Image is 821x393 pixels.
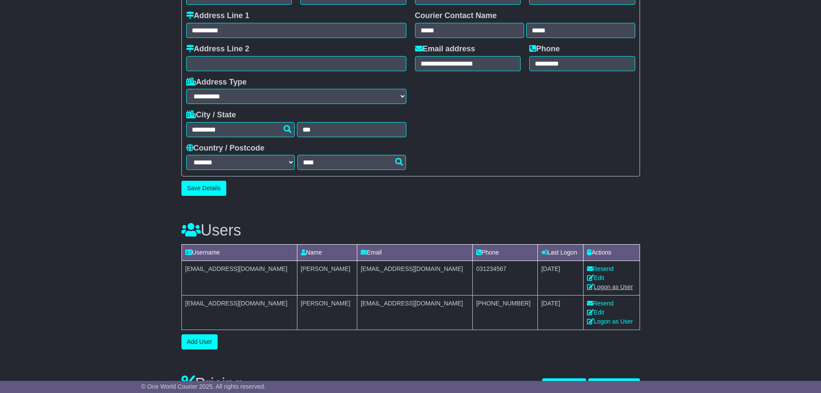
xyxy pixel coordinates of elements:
a: Edit [587,309,604,316]
h3: Users [181,222,640,239]
button: Save Details [181,181,227,196]
a: Edit [587,274,604,281]
label: Phone [529,44,560,54]
button: Add User [181,334,218,349]
label: Address Type [186,78,247,87]
a: Resend [587,265,614,272]
label: Courier Contact Name [415,11,497,21]
td: [DATE] [537,261,583,295]
td: Actions [583,244,640,261]
a: Logon as User [587,283,633,290]
label: City / State [186,110,236,120]
td: 031234567 [473,261,538,295]
a: Logon as User [587,318,633,325]
td: [EMAIL_ADDRESS][DOMAIN_NAME] [357,261,472,295]
td: [PHONE_NUMBER] [473,295,538,330]
td: [DATE] [537,295,583,330]
td: [PERSON_NAME] [297,261,357,295]
h3: Pricing [181,375,542,393]
label: Address Line 1 [186,11,250,21]
label: Address Line 2 [186,44,250,54]
td: Username [181,244,297,261]
label: Country / Postcode [186,144,265,153]
td: Name [297,244,357,261]
td: [EMAIL_ADDRESS][DOMAIN_NAME] [357,295,472,330]
a: Resend [587,300,614,307]
td: Phone [473,244,538,261]
span: © One World Courier 2025. All rights reserved. [141,383,266,390]
td: [PERSON_NAME] [297,295,357,330]
td: [EMAIL_ADDRESS][DOMAIN_NAME] [181,261,297,295]
label: Email address [415,44,475,54]
td: Last Logon [537,244,583,261]
td: [EMAIL_ADDRESS][DOMAIN_NAME] [181,295,297,330]
td: Email [357,244,472,261]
